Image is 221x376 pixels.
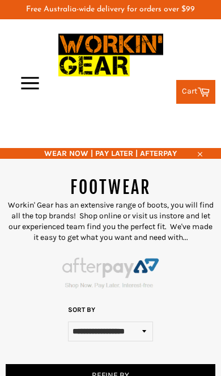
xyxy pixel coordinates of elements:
label: Sort by [68,305,95,315]
h1: FOOTWEAR [6,176,215,199]
img: Workin Gear leaders in Workwear, Safety Boots, PPE, Uniforms. Australia's No.1 in Workwear [58,27,163,83]
a: Cart [176,80,215,104]
span: WEAR NOW | PAY LATER | AFTERPAY [6,148,215,159]
p: Workin' Gear has an extensive range of boots, you will find all the top brands! Shop online or vi... [6,200,215,243]
span: Free Australia-wide delivery for orders over $99 [26,5,195,14]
